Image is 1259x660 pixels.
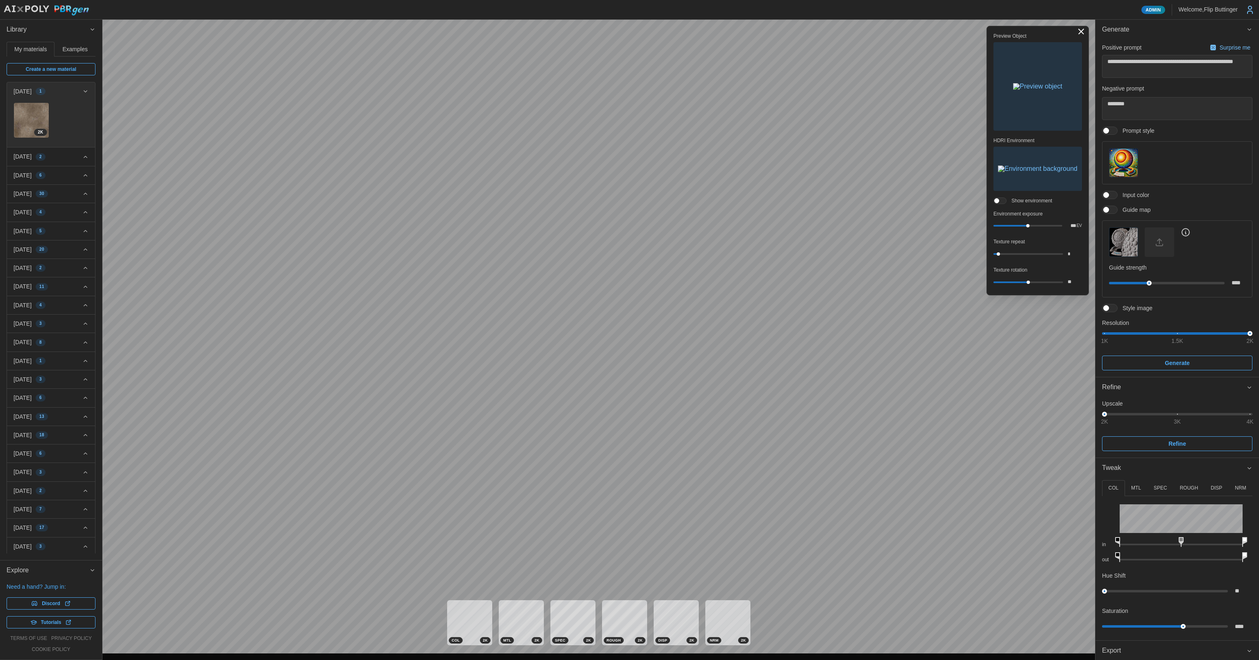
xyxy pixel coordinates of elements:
[7,426,95,444] button: [DATE]18
[7,389,95,407] button: [DATE]6
[7,222,95,240] button: [DATE]5
[39,88,42,95] span: 1
[1102,572,1126,580] p: Hue Shift
[39,488,42,494] span: 2
[1013,83,1062,90] img: Preview object
[7,560,89,581] span: Explore
[1102,399,1252,408] p: Upscale
[10,635,47,642] a: terms of use
[1235,485,1246,492] p: NRM
[14,227,32,235] p: [DATE]
[7,463,95,481] button: [DATE]3
[14,487,32,495] p: [DATE]
[1118,206,1150,214] span: Guide map
[1102,356,1252,370] button: Generate
[993,238,1082,245] p: Texture repeat
[586,637,591,643] span: 2 K
[1179,5,1238,14] p: Welcome, Flip Buttinger
[14,87,32,95] p: [DATE]
[1109,149,1138,177] img: Prompt style
[1102,319,1252,327] p: Resolution
[39,543,42,550] span: 3
[1095,458,1259,478] button: Tweak
[993,211,1082,218] p: Environment exposure
[1168,437,1186,451] span: Refine
[1095,478,1259,640] div: Tweak
[14,338,32,346] p: [DATE]
[7,203,95,221] button: [DATE]4
[7,82,95,100] button: [DATE]1
[26,64,76,75] span: Create a new material
[1075,26,1087,37] button: Toggle viewport controls
[14,190,32,198] p: [DATE]
[39,450,42,457] span: 6
[14,413,32,421] p: [DATE]
[1102,84,1252,93] p: Negative prompt
[14,102,49,138] a: n27nmqgM1d8o83DqMg1x2K
[1077,224,1082,228] p: EV
[39,154,42,160] span: 2
[993,33,1082,40] p: Preview Object
[7,538,95,556] button: [DATE]3
[1109,227,1138,256] button: Guide map
[1108,485,1118,492] p: COL
[993,137,1082,144] p: HDRI Environment
[14,282,32,290] p: [DATE]
[39,246,44,253] span: 20
[39,432,44,438] span: 18
[39,228,42,234] span: 5
[7,185,95,203] button: [DATE]30
[14,46,47,52] span: My materials
[7,166,95,184] button: [DATE]6
[993,267,1082,274] p: Texture rotation
[1102,458,1246,478] span: Tweak
[14,431,32,439] p: [DATE]
[7,408,95,426] button: [DATE]13
[1095,20,1259,40] button: Generate
[1007,197,1052,204] span: Show environment
[1118,191,1149,199] span: Input color
[1220,43,1252,52] p: Surprise me
[1102,382,1246,392] div: Refine
[1165,356,1190,370] span: Generate
[993,42,1082,131] button: Preview object
[555,637,566,643] span: SPEC
[39,506,42,513] span: 7
[638,637,643,643] span: 2 K
[1208,42,1252,53] button: Surprise me
[689,637,694,643] span: 2 K
[452,637,460,643] span: COL
[14,524,32,532] p: [DATE]
[607,637,621,643] span: ROUGH
[7,259,95,277] button: [DATE]2
[41,617,61,628] span: Tutorials
[14,505,32,513] p: [DATE]
[1102,436,1252,451] button: Refine
[1102,20,1246,40] span: Generate
[14,264,32,272] p: [DATE]
[7,240,95,259] button: [DATE]20
[7,616,95,628] a: Tutorials
[14,542,32,551] p: [DATE]
[39,172,42,179] span: 6
[7,333,95,351] button: [DATE]8
[1095,377,1259,397] button: Refine
[1154,485,1167,492] p: SPEC
[63,46,88,52] span: Examples
[39,524,44,531] span: 17
[7,147,95,166] button: [DATE]2
[7,500,95,518] button: [DATE]7
[483,637,488,643] span: 2 K
[7,370,95,388] button: [DATE]3
[1180,485,1198,492] p: ROUGH
[38,129,43,136] span: 2 K
[39,339,42,346] span: 8
[14,301,32,309] p: [DATE]
[39,209,42,215] span: 4
[993,147,1082,191] button: Environment background
[7,20,89,40] span: Library
[3,5,89,16] img: AIxPoly PBRgen
[998,166,1077,172] img: Environment background
[741,637,746,643] span: 2 K
[39,265,42,271] span: 2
